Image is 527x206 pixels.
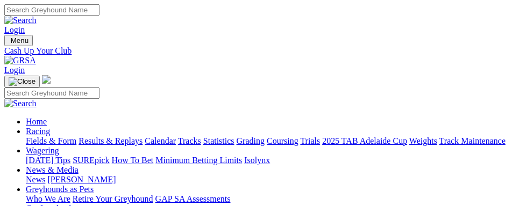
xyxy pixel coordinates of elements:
button: Toggle navigation [4,76,40,87]
a: Wagering [26,146,59,155]
div: Greyhounds as Pets [26,194,523,204]
input: Search [4,87,99,99]
img: logo-grsa-white.png [42,75,51,84]
img: Search [4,16,37,25]
a: Fields & Form [26,136,76,145]
a: Grading [237,136,265,145]
a: Racing [26,127,50,136]
a: Minimum Betting Limits [155,156,242,165]
span: Menu [11,36,29,45]
a: Results & Replays [79,136,143,145]
a: GAP SA Assessments [155,194,231,203]
a: Trials [300,136,320,145]
a: Tracks [178,136,201,145]
a: Login [4,25,25,34]
div: News & Media [26,175,523,185]
a: Track Maintenance [439,136,505,145]
a: [DATE] Tips [26,156,70,165]
a: Retire Your Greyhound [73,194,153,203]
a: SUREpick [73,156,109,165]
a: Coursing [267,136,298,145]
a: How To Bet [112,156,154,165]
a: Statistics [203,136,234,145]
a: News [26,175,45,184]
a: Cash Up Your Club [4,46,523,56]
img: Search [4,99,37,108]
a: Greyhounds as Pets [26,185,94,194]
a: Home [26,117,47,126]
a: Weights [409,136,437,145]
div: Wagering [26,156,523,165]
a: [PERSON_NAME] [47,175,116,184]
input: Search [4,4,99,16]
img: GRSA [4,56,36,65]
a: Who We Are [26,194,70,203]
img: Close [9,77,35,86]
a: News & Media [26,165,79,174]
button: Toggle navigation [4,35,33,46]
div: Racing [26,136,523,146]
a: Login [4,65,25,75]
a: Isolynx [244,156,270,165]
a: Calendar [145,136,176,145]
a: 2025 TAB Adelaide Cup [322,136,407,145]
